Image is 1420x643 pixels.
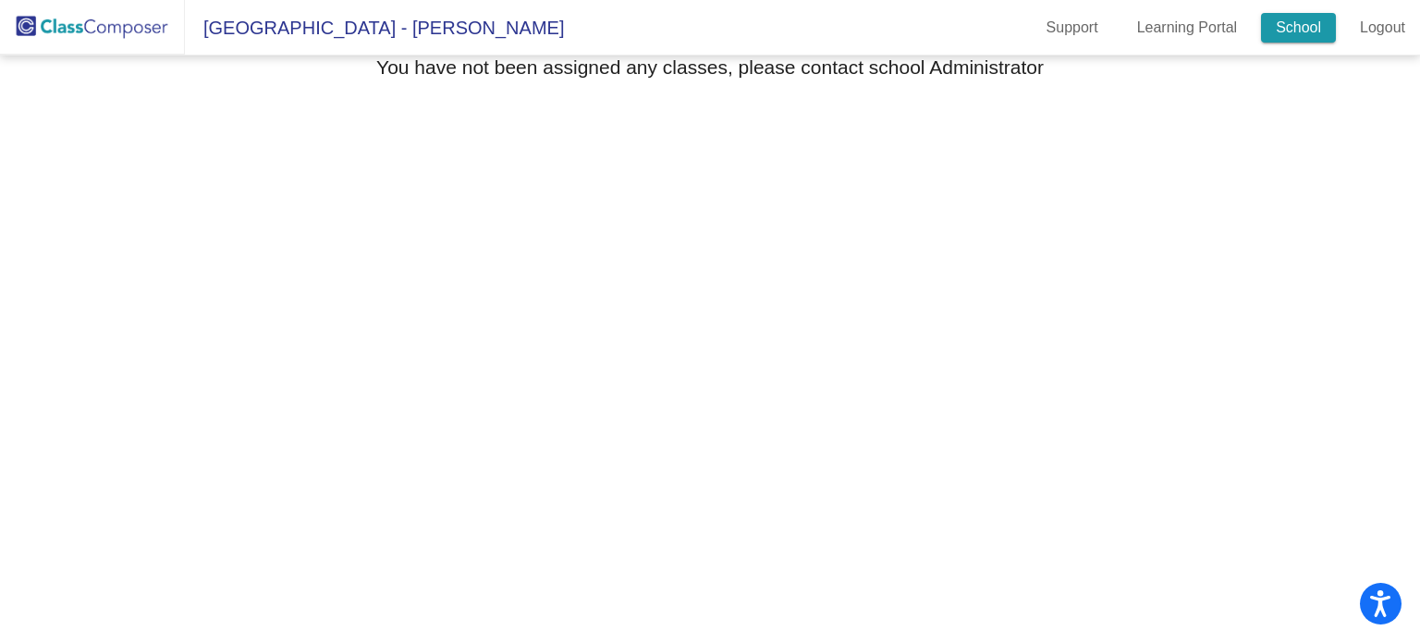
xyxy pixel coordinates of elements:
a: Learning Portal [1122,13,1253,43]
a: Logout [1345,13,1420,43]
h3: You have not been assigned any classes, please contact school Administrator [376,56,1044,79]
a: School [1261,13,1336,43]
span: [GEOGRAPHIC_DATA] - [PERSON_NAME] [185,13,564,43]
a: Support [1032,13,1113,43]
